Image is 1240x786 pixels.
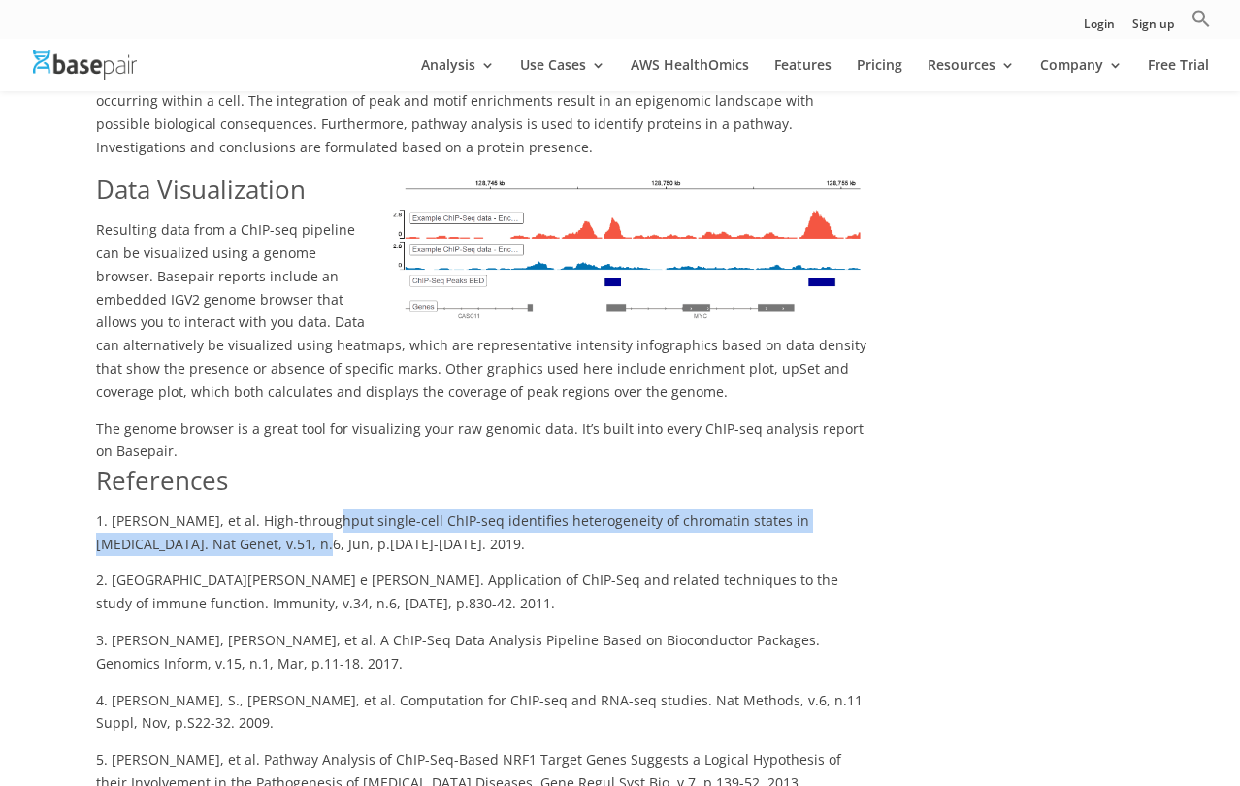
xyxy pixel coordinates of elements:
[383,172,867,324] img: ChIP-Seq analysis report genome browser
[867,646,1217,763] iframe: Drift Widget Chat Controller
[96,569,867,629] p: 2. [GEOGRAPHIC_DATA][PERSON_NAME] e [PERSON_NAME]. Application of ChIP-Seq and related techniques...
[1040,58,1123,91] a: Company
[1191,9,1211,28] svg: Search
[96,22,829,156] span: The identification of motif transcription factor enrichment is used to elucidate whether transcri...
[96,172,306,207] span: Data Visualization
[1084,18,1115,39] a: Login
[857,58,902,91] a: Pricing
[96,629,867,689] p: 3. [PERSON_NAME], [PERSON_NAME], et al. A ChIP-Seq Data Analysis Pipeline Based on Bioconductor P...
[96,689,867,749] p: 4. [PERSON_NAME], S., [PERSON_NAME], et al. Computation for ChIP-seq and RNA-seq studies. Nat Met...
[33,50,137,79] img: Basepair
[96,220,866,401] span: Resulting data from a ChIP-seq pipeline can be visualized using a genome browser. Basepair report...
[421,58,495,91] a: Analysis
[631,58,749,91] a: AWS HealthOmics
[96,509,867,570] p: 1. [PERSON_NAME], et al. High-throughput single-cell ChIP-seq identifies heterogeneity of chromat...
[1132,18,1174,39] a: Sign up
[1191,9,1211,39] a: Search Icon Link
[928,58,1015,91] a: Resources
[96,463,867,509] h2: References
[1148,58,1209,91] a: Free Trial
[520,58,605,91] a: Use Cases
[774,58,832,91] a: Features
